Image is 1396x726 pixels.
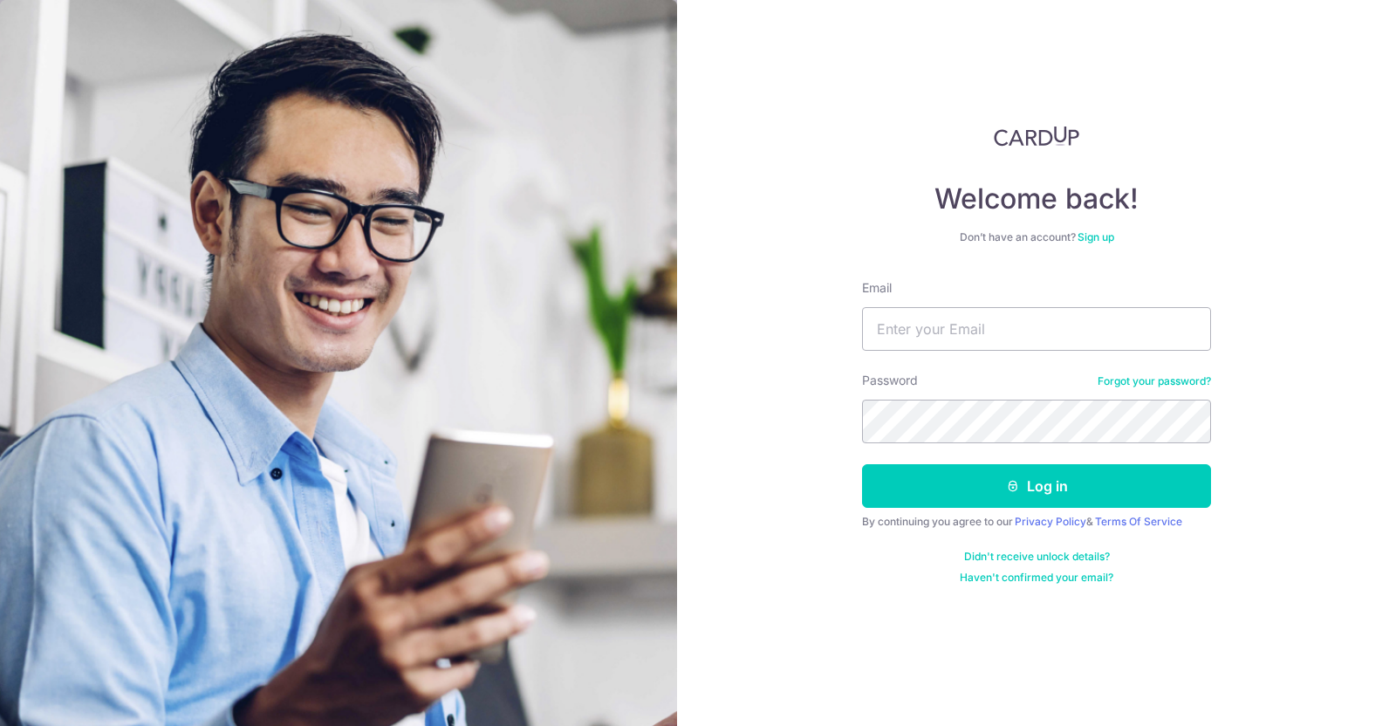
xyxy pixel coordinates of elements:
[1098,374,1211,388] a: Forgot your password?
[1078,230,1114,243] a: Sign up
[862,515,1211,529] div: By continuing you agree to our &
[862,307,1211,351] input: Enter your Email
[862,372,918,389] label: Password
[862,279,892,297] label: Email
[862,464,1211,508] button: Log in
[1015,515,1086,528] a: Privacy Policy
[994,126,1079,147] img: CardUp Logo
[862,181,1211,216] h4: Welcome back!
[862,230,1211,244] div: Don’t have an account?
[960,571,1113,585] a: Haven't confirmed your email?
[964,550,1110,564] a: Didn't receive unlock details?
[1095,515,1182,528] a: Terms Of Service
